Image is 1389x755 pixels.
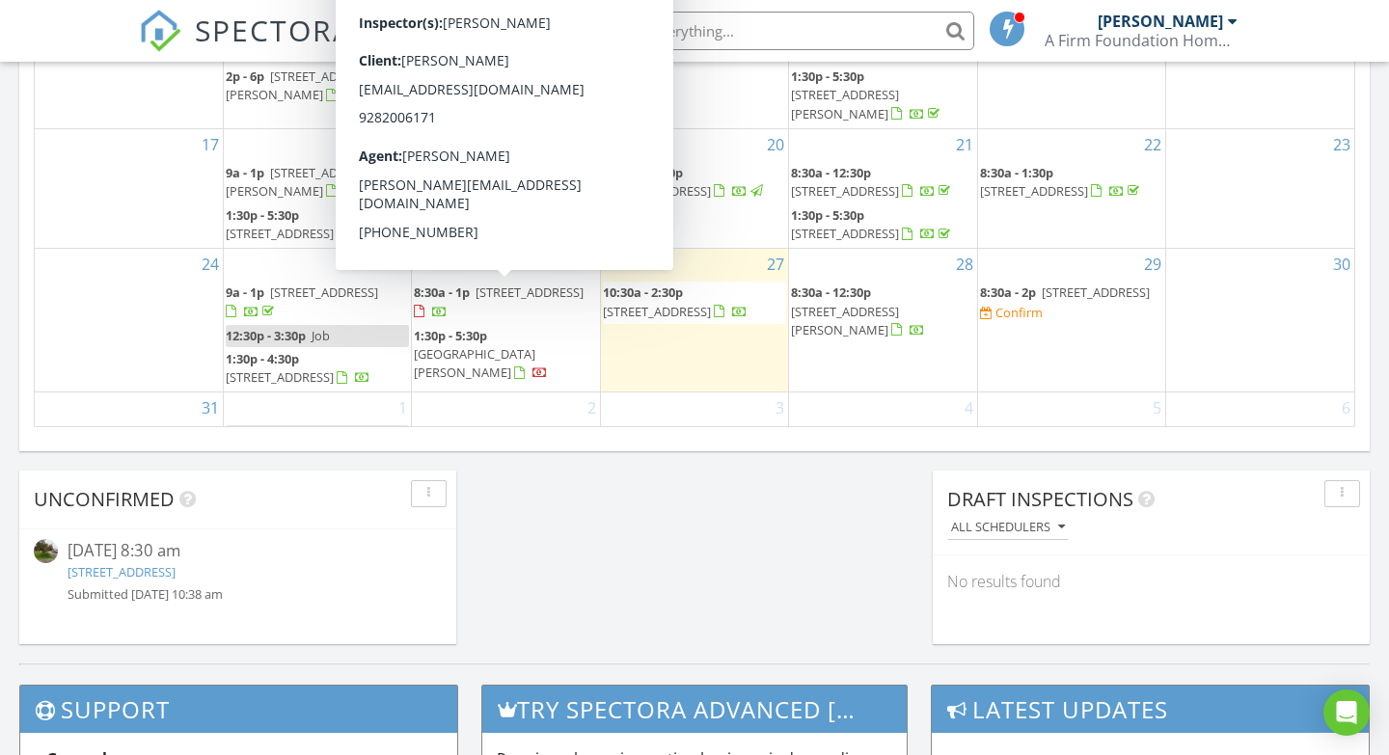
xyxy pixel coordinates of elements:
span: 1:30p - 5:30p [226,206,299,224]
a: Go to August 26, 2025 [575,249,600,280]
div: [DATE] 8:30 am [68,539,408,563]
span: [STREET_ADDRESS] [791,182,899,200]
a: Go to August 27, 2025 [763,249,788,280]
span: Draft Inspections [947,486,1133,512]
a: 8:30a - 12:30p [STREET_ADDRESS] [791,162,974,203]
a: 8:30a - 1:30p [STREET_ADDRESS] [980,164,1143,200]
a: 1:30p - 4:30p [STREET_ADDRESS] [226,350,370,386]
span: 10:30a - 2:30p [603,283,683,301]
span: 8:30a - 2p [980,283,1036,301]
a: Go to September 2, 2025 [584,392,600,423]
td: Go to September 5, 2025 [977,392,1165,530]
button: All schedulers [947,515,1069,541]
a: Go to August 31, 2025 [198,392,223,423]
a: Go to August 17, 2025 [198,129,223,160]
a: 8:30a - 12:30p [STREET_ADDRESS][PERSON_NAME] [414,162,597,223]
a: 8:30a - 12:30p [STREET_ADDRESS][PERSON_NAME] [791,282,974,342]
a: 2p - 6p [STREET_ADDRESS][PERSON_NAME] [226,66,409,107]
span: [STREET_ADDRESS] [270,283,378,301]
a: 1:30p - 5:30p [GEOGRAPHIC_DATA][PERSON_NAME] [414,325,597,386]
td: Go to August 22, 2025 [977,128,1165,249]
span: [STREET_ADDRESS] [603,303,711,320]
span: [STREET_ADDRESS][PERSON_NAME] [226,67,378,103]
a: Go to September 1, 2025 [395,392,411,423]
span: 12:30p - 3:30p [226,327,306,344]
span: 10:30a - 2:30p [603,164,683,181]
a: 10:30a - 2:30p [STREET_ADDRESS] [603,164,766,200]
span: [STREET_ADDRESS] [476,283,584,301]
span: 1:30p - 4:30p [226,350,299,367]
a: 9a - 1p [STREET_ADDRESS] [226,282,409,323]
td: Go to August 21, 2025 [789,128,977,249]
a: Go to August 25, 2025 [386,249,411,280]
span: 8:30a - 12:30p [414,164,494,181]
div: Confirm [995,305,1043,320]
span: 8:30a - 12:30p [791,283,871,301]
a: 1:30p - 5:30p [STREET_ADDRESS] [414,67,577,103]
td: Go to August 19, 2025 [412,128,600,249]
span: [STREET_ADDRESS][PERSON_NAME] [791,86,899,121]
a: 10:30a - 2:30p [STREET_ADDRESS] [603,283,748,319]
img: streetview [34,539,58,563]
a: 10:30a - 2:30p [STREET_ADDRESS] [603,162,786,203]
span: [STREET_ADDRESS] [980,182,1088,200]
div: [PERSON_NAME] [1098,12,1223,31]
div: Open Intercom Messenger [1323,689,1370,736]
span: [GEOGRAPHIC_DATA][PERSON_NAME] [414,345,535,381]
td: Go to August 23, 2025 [1166,128,1354,249]
td: Go to August 17, 2025 [35,128,223,249]
img: The Best Home Inspection Software - Spectora [139,10,181,52]
span: [STREET_ADDRESS] [226,225,334,242]
a: 1:30p - 5:30p [STREET_ADDRESS] [226,206,389,242]
a: Go to August 30, 2025 [1329,249,1354,280]
td: Go to August 18, 2025 [223,128,411,249]
a: Go to August 22, 2025 [1140,129,1165,160]
a: Go to August 28, 2025 [952,249,977,280]
a: 8:30a - 2p [STREET_ADDRESS] Confirm [980,282,1163,323]
span: [STREET_ADDRESS] [1042,283,1150,301]
td: Go to September 1, 2025 [223,392,411,530]
span: 9a - 1p [226,283,264,301]
a: 1:30p - 5:30p [STREET_ADDRESS] [791,204,974,246]
td: Go to August 20, 2025 [600,128,788,249]
span: 8:30a - 1:30p [980,164,1053,181]
span: 2p - 6p [226,67,264,85]
a: 8:30a - 12:30p [STREET_ADDRESS][PERSON_NAME] [791,283,925,337]
input: Search everything... [588,12,974,50]
a: 8:30a - 12:30p [STREET_ADDRESS][PERSON_NAME] [414,164,566,218]
a: Go to August 20, 2025 [763,129,788,160]
a: SPECTORA [139,26,353,67]
div: A Firm Foundation Home and Building Inspection [1045,31,1238,50]
a: 9a - 1p [STREET_ADDRESS][PERSON_NAME] [226,162,409,203]
a: Go to August 19, 2025 [575,129,600,160]
a: 9a - 1p [STREET_ADDRESS][PERSON_NAME] [226,164,378,200]
a: Go to August 23, 2025 [1329,129,1354,160]
a: Go to September 3, 2025 [772,392,788,423]
a: [STREET_ADDRESS] [68,563,176,580]
h3: Try spectora advanced [DATE] [482,686,908,733]
a: 1:30p - 5:30p [STREET_ADDRESS] [414,66,597,107]
span: [STREET_ADDRESS][PERSON_NAME] [414,182,522,218]
a: 1:30p - 5:30p [STREET_ADDRESS] [226,204,409,246]
a: 8:30a - 12:30p [STREET_ADDRESS] [791,164,954,200]
span: [STREET_ADDRESS][PERSON_NAME] [791,303,899,338]
td: Go to August 28, 2025 [789,249,977,392]
a: 1:30p - 5:30p [STREET_ADDRESS] [791,206,954,242]
a: 8:30a - 1p [STREET_ADDRESS] [414,283,584,319]
a: 2p - 6p [STREET_ADDRESS][PERSON_NAME] [226,67,378,103]
td: Go to September 6, 2025 [1166,392,1354,530]
span: 9a - 1p [226,164,264,181]
span: 1:30p - 5:30p [791,206,864,224]
td: Go to September 2, 2025 [412,392,600,530]
span: [STREET_ADDRESS] [226,368,334,386]
a: Go to August 18, 2025 [386,129,411,160]
a: Go to August 21, 2025 [952,129,977,160]
span: [STREET_ADDRESS] [791,225,899,242]
span: [STREET_ADDRESS] [603,182,711,200]
a: 1:30p - 5:30p [GEOGRAPHIC_DATA][PERSON_NAME] [414,327,548,381]
td: Go to August 30, 2025 [1166,249,1354,392]
span: [STREET_ADDRESS] [414,86,522,103]
span: 8:30a - 12:30p [791,164,871,181]
a: 8:30a - 1p [STREET_ADDRESS] [414,282,597,323]
a: [DATE] 8:30 am [STREET_ADDRESS] Submitted [DATE] 10:38 am [34,539,442,604]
